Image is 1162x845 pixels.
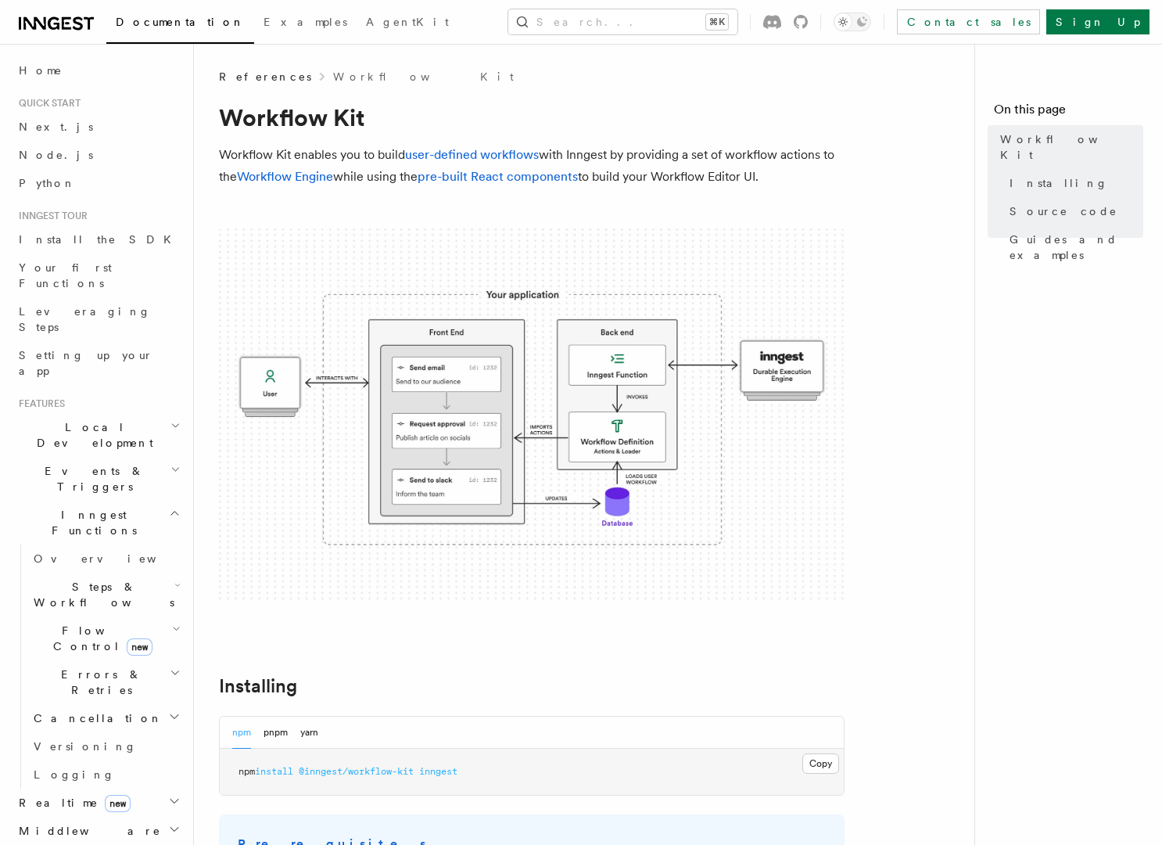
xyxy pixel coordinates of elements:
button: Copy [802,753,839,774]
a: Setting up your app [13,341,184,385]
a: Your first Functions [13,253,184,297]
p: Workflow Kit enables you to build with Inngest by providing a set of workflow actions to the whil... [219,144,845,188]
a: Installing [1003,169,1143,197]
span: Your first Functions [19,261,112,289]
span: @inngest/workflow-kit [299,766,414,777]
span: Documentation [116,16,245,28]
span: Next.js [19,120,93,133]
a: Guides and examples [1003,225,1143,269]
a: Workflow Kit [994,125,1143,169]
span: Examples [264,16,347,28]
span: Steps & Workflows [27,579,174,610]
button: Middleware [13,817,184,845]
span: Inngest Functions [13,507,169,538]
span: Leveraging Steps [19,305,151,333]
span: new [105,795,131,812]
span: Features [13,397,65,410]
span: Middleware [13,823,161,839]
kbd: ⌘K [706,14,728,30]
a: Source code [1003,197,1143,225]
a: Overview [27,545,184,573]
span: Install the SDK [19,233,181,246]
button: Realtimenew [13,789,184,817]
a: Workflow Kit [333,69,514,84]
a: Python [13,169,184,197]
div: Inngest Functions [13,545,184,789]
span: References [219,69,311,84]
a: Installing [219,675,297,697]
span: new [127,638,152,656]
a: Examples [254,5,357,42]
button: Local Development [13,413,184,457]
a: Install the SDK [13,225,184,253]
span: Cancellation [27,710,163,726]
img: The Workflow Kit provides a Workflow Engine to compose workflow actions on the back end and a set... [219,228,845,603]
a: Leveraging Steps [13,297,184,341]
a: Next.js [13,113,184,141]
button: yarn [300,717,318,749]
button: Search...⌘K [508,9,737,34]
a: Node.js [13,141,184,169]
span: Flow Control [27,623,172,654]
h4: On this page [994,100,1143,125]
span: Events & Triggers [13,463,170,494]
span: Local Development [13,419,170,451]
span: Source code [1010,203,1117,219]
a: user-defined workflows [405,147,539,162]
a: Contact sales [897,9,1040,34]
span: Inngest tour [13,210,88,222]
span: Home [19,63,63,78]
button: Flow Controlnew [27,617,184,660]
button: Toggle dark mode [834,13,871,31]
span: Setting up your app [19,349,153,377]
a: Home [13,56,184,84]
span: Node.js [19,149,93,161]
a: Versioning [27,732,184,760]
span: Guides and examples [1010,232,1143,263]
button: pnpm [264,717,288,749]
span: Python [19,177,76,189]
a: Sign Up [1046,9,1149,34]
button: npm [232,717,251,749]
span: Errors & Retries [27,667,170,698]
button: Inngest Functions [13,501,184,545]
span: Installing [1010,175,1108,191]
span: Logging [34,768,115,781]
a: pre-built React components [418,169,578,184]
button: Events & Triggers [13,457,184,501]
span: Overview [34,552,195,565]
span: Workflow Kit [1000,131,1143,163]
span: inngest [419,766,457,777]
button: Steps & Workflows [27,573,184,617]
a: Logging [27,760,184,789]
span: Realtime [13,795,131,811]
button: Cancellation [27,704,184,732]
span: AgentKit [366,16,449,28]
span: Versioning [34,740,137,753]
span: install [255,766,293,777]
a: AgentKit [357,5,458,42]
h1: Workflow Kit [219,103,845,131]
a: Workflow Engine [237,169,333,184]
button: Errors & Retries [27,660,184,704]
a: Documentation [106,5,254,44]
span: npm [238,766,255,777]
span: Quick start [13,97,81,110]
